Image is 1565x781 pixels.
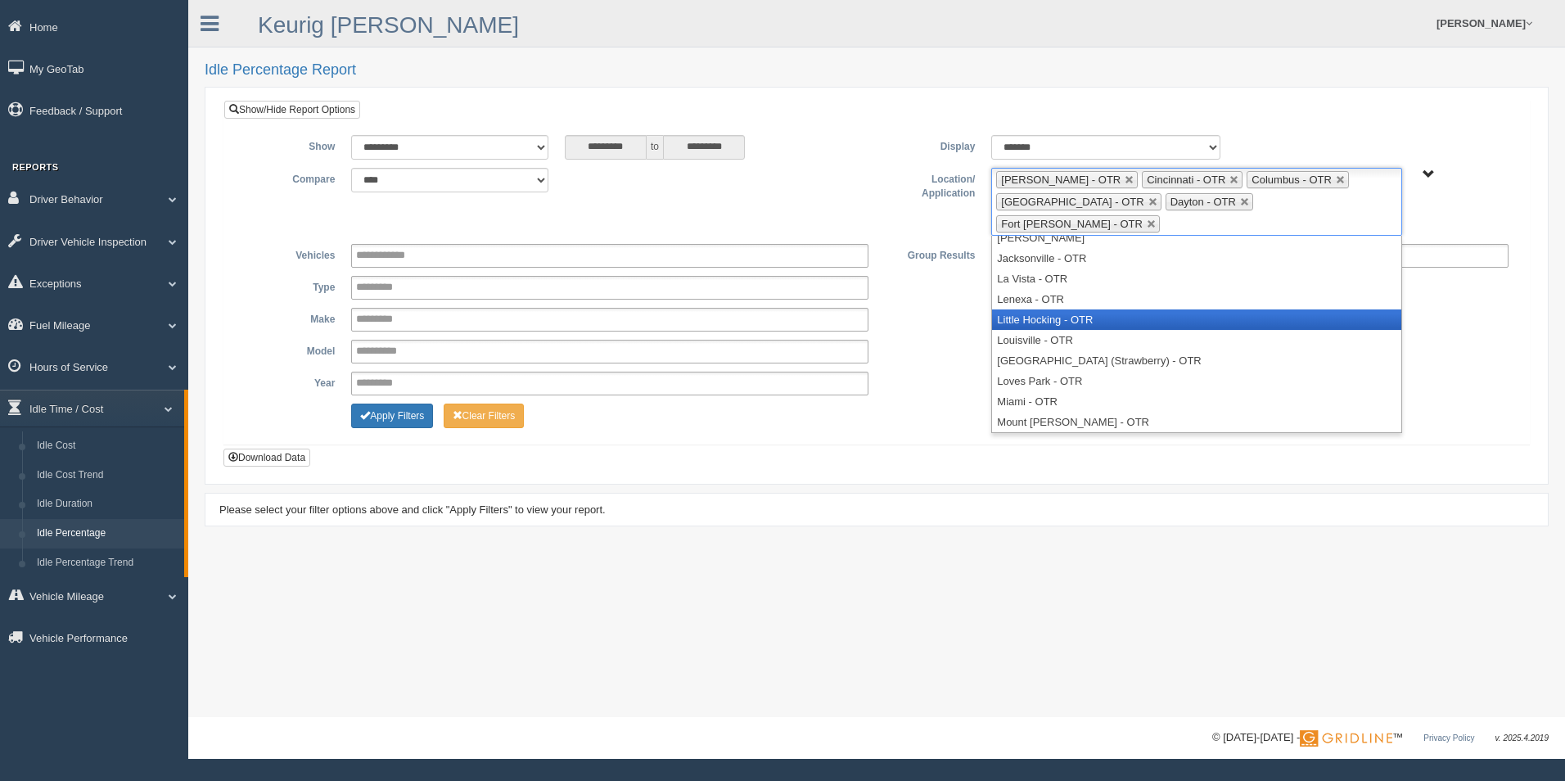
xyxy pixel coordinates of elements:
span: Columbus - OTR [1252,174,1332,186]
img: Gridline [1300,730,1392,747]
label: Type [237,276,343,296]
label: Make [237,308,343,327]
label: Display [877,135,983,155]
a: Keurig [PERSON_NAME] [258,12,519,38]
label: Show [237,135,343,155]
li: La Vista - OTR [992,269,1400,289]
li: Little Hocking - OTR [992,309,1400,330]
span: to [647,135,663,160]
li: Jacksonville - OTR [992,248,1400,269]
span: Fort [PERSON_NAME] - OTR [1001,218,1143,230]
li: Lenexa - OTR [992,289,1400,309]
span: Please select your filter options above and click "Apply Filters" to view your report. [219,503,606,516]
span: Cincinnati - OTR [1147,174,1225,186]
span: [PERSON_NAME] - OTR [1001,174,1121,186]
span: v. 2025.4.2019 [1495,734,1549,743]
a: Idle Duration [29,490,184,519]
label: Year [237,372,343,391]
button: Download Data [223,449,310,467]
li: Mount [PERSON_NAME] - OTR [992,412,1400,432]
a: Privacy Policy [1423,734,1474,743]
div: © [DATE]-[DATE] - ™ [1212,729,1549,747]
li: Loves Park - OTR [992,371,1400,391]
h2: Idle Percentage Report [205,62,1549,79]
label: Location/ Application [877,168,983,201]
span: Dayton - OTR [1170,196,1236,208]
a: Show/Hide Report Options [224,101,360,119]
a: Idle Percentage Trend [29,549,184,578]
label: Model [237,340,343,359]
label: Compare [237,168,343,187]
a: Idle Percentage [29,519,184,549]
li: [GEOGRAPHIC_DATA] (Strawberry) - OTR [992,350,1400,371]
li: [PERSON_NAME] [992,228,1400,248]
li: Miami - OTR [992,391,1400,412]
a: Idle Cost [29,431,184,461]
a: Idle Cost Trend [29,461,184,490]
span: [GEOGRAPHIC_DATA] - OTR [1001,196,1143,208]
button: Change Filter Options [351,404,433,428]
li: Louisville - OTR [992,330,1400,350]
button: Change Filter Options [444,404,525,428]
label: Vehicles [237,244,343,264]
label: Group Results [877,244,983,264]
